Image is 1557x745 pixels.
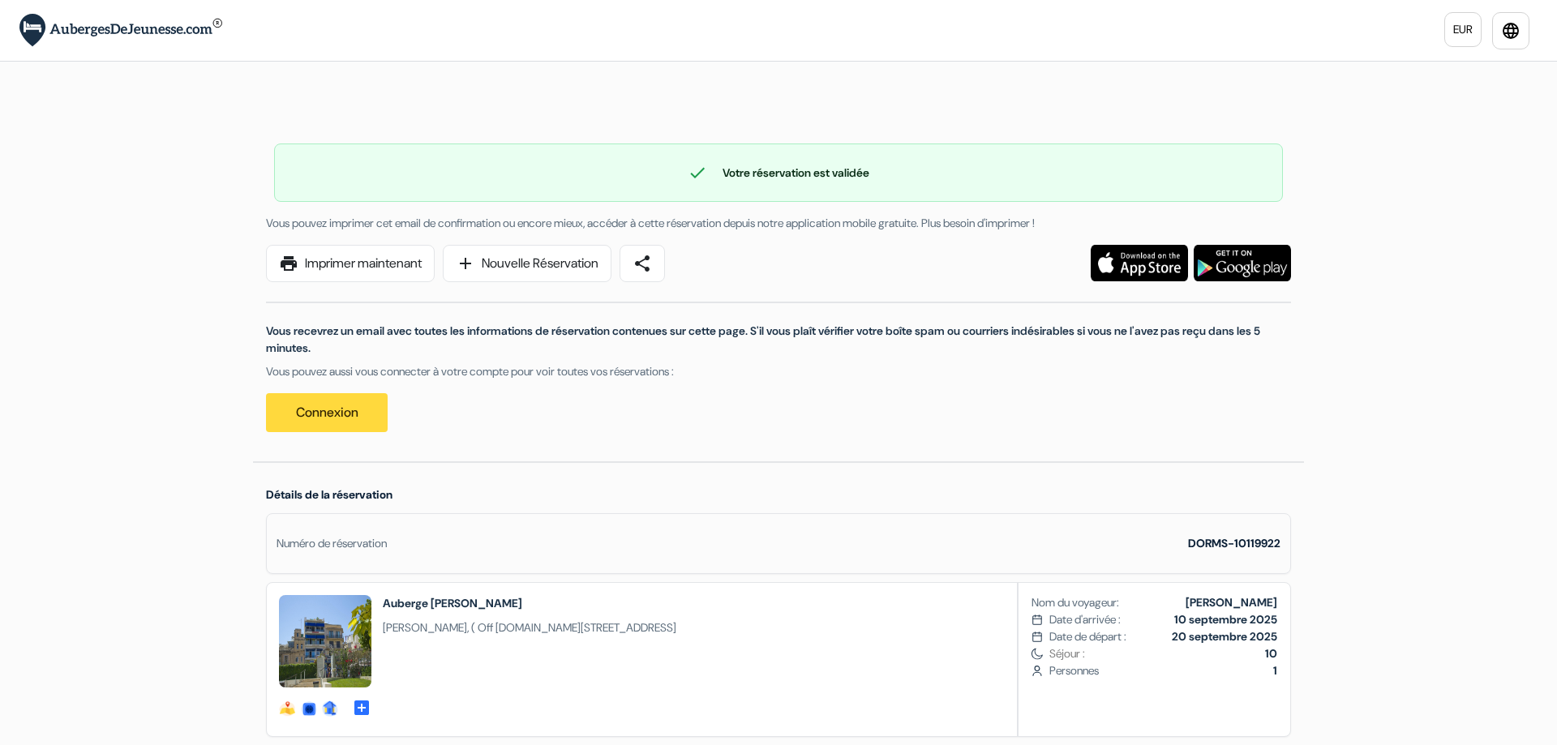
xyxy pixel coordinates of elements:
[688,163,707,182] span: check
[275,163,1282,182] div: Votre réservation est validée
[633,254,652,273] span: share
[1091,245,1188,281] img: Téléchargez l'application gratuite
[383,595,676,611] h2: Auberge [PERSON_NAME]
[1265,646,1277,661] b: 10
[352,697,371,714] a: add_box
[352,698,371,714] span: add_box
[383,619,676,636] span: [PERSON_NAME], ( Off [DOMAIN_NAME][STREET_ADDRESS]
[1492,12,1529,49] a: language
[1188,536,1280,550] strong: DORMS-10119922
[266,487,392,502] span: Détails de la réservation
[1172,629,1277,644] b: 20 septembre 2025
[266,216,1035,230] span: Vous pouvez imprimer cet email de confirmation ou encore mieux, accéder à cette réservation depui...
[1444,12,1482,47] a: EUR
[279,595,371,687] img: marco_polo_433611481053538354.jpg
[1174,612,1277,627] b: 10 septembre 2025
[1049,628,1126,645] span: Date de départ :
[1186,595,1277,610] b: [PERSON_NAME]
[19,14,222,47] img: AubergesDeJeunesse.com
[1032,594,1119,611] span: Nom du voyageur:
[1049,662,1277,679] span: Personnes
[443,245,611,282] a: addNouvelle Réservation
[266,245,435,282] a: printImprimer maintenant
[266,323,1291,357] p: Vous recevrez un email avec toutes les informations de réservation contenues sur cette page. S'il...
[279,254,298,273] span: print
[1049,645,1277,662] span: Séjour :
[277,535,387,552] div: Numéro de réservation
[1049,611,1121,628] span: Date d'arrivée :
[620,245,665,282] a: share
[1194,245,1291,281] img: Téléchargez l'application gratuite
[456,254,475,273] span: add
[1273,663,1277,678] b: 1
[266,393,388,432] a: Connexion
[1501,21,1521,41] i: language
[266,363,1291,380] p: Vous pouvez aussi vous connecter à votre compte pour voir toutes vos réservations :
